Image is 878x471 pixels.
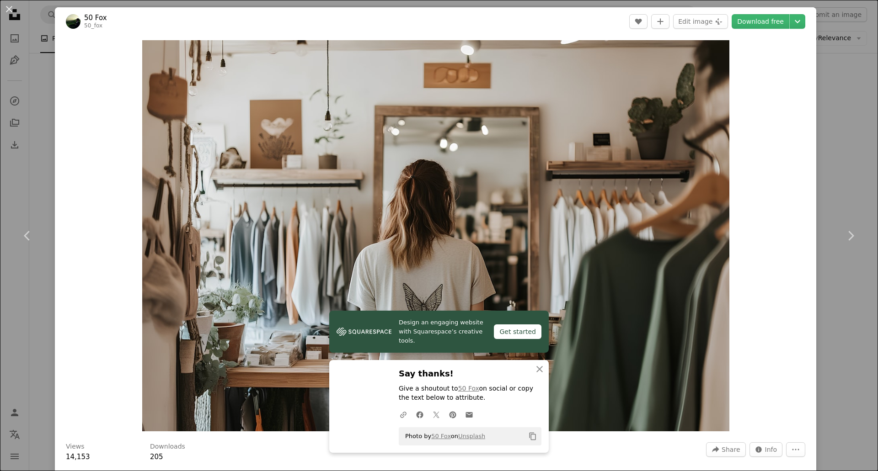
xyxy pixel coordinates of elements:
[765,443,777,456] span: Info
[329,311,549,353] a: Design an engaging website with Squarespace’s creative tools.Get started
[150,442,185,451] h3: Downloads
[399,384,541,402] p: Give a shoutout to on social or copy the text below to attribute.
[142,40,729,431] button: Zoom in on this image
[444,405,461,423] a: Share on Pinterest
[790,14,805,29] button: Choose download size
[66,442,85,451] h3: Views
[399,367,541,381] h3: Say thanks!
[84,13,107,22] a: 50 Fox
[458,433,485,439] a: Unsplash
[673,14,728,29] button: Edit image
[150,453,163,461] span: 205
[84,22,102,29] a: 50_fox
[337,325,391,339] img: file-1606177908946-d1eed1cbe4f5image
[431,433,451,439] a: 50 Fox
[458,385,479,392] a: 50 Fox
[706,442,745,457] button: Share this image
[629,14,648,29] button: Like
[428,405,444,423] a: Share on Twitter
[786,442,805,457] button: More Actions
[651,14,669,29] button: Add to Collection
[399,318,487,345] span: Design an engaging website with Squarespace’s creative tools.
[494,324,541,339] div: Get started
[823,192,878,280] a: Next
[722,443,740,456] span: Share
[412,405,428,423] a: Share on Facebook
[401,429,485,444] span: Photo by on
[750,442,783,457] button: Stats about this image
[525,429,541,444] button: Copy to clipboard
[461,405,477,423] a: Share over email
[142,40,729,431] img: A woman looks at clothes in a stylish boutique.
[732,14,789,29] a: Download free
[66,14,80,29] img: Go to 50 Fox's profile
[66,453,90,461] span: 14,153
